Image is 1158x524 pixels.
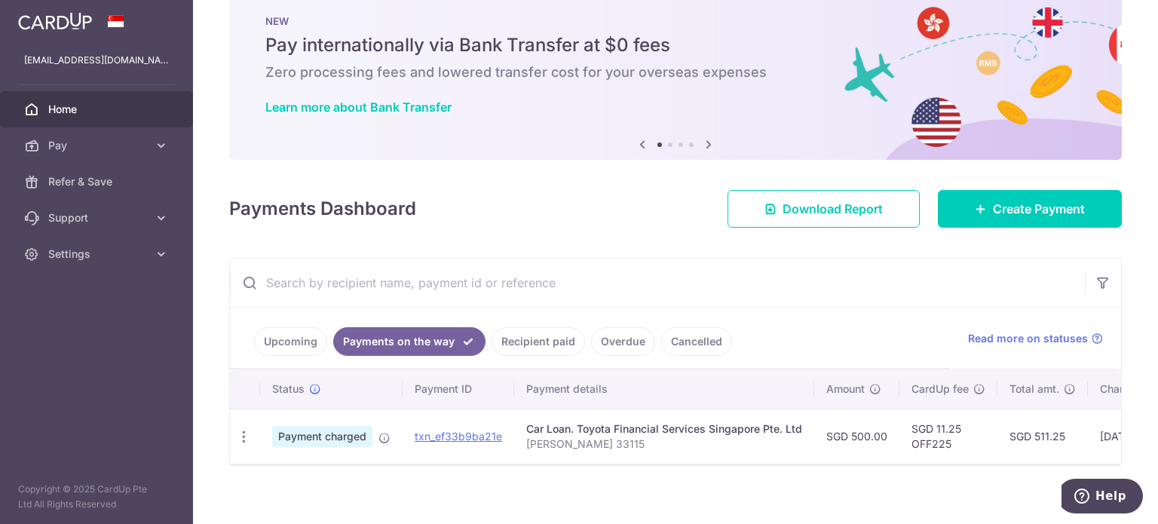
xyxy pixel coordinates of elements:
[968,331,1088,346] span: Read more on statuses
[403,369,514,409] th: Payment ID
[230,259,1085,307] input: Search by recipient name, payment id or reference
[333,327,486,356] a: Payments on the way
[826,382,865,397] span: Amount
[48,174,148,189] span: Refer & Save
[265,100,452,115] a: Learn more about Bank Transfer
[272,426,372,447] span: Payment charged
[993,200,1085,218] span: Create Payment
[968,331,1103,346] a: Read more on statuses
[526,421,802,437] div: Car Loan. Toyota Financial Services Singapore Pte. Ltd
[265,33,1086,57] h5: Pay internationally via Bank Transfer at $0 fees
[514,369,814,409] th: Payment details
[48,102,148,117] span: Home
[48,210,148,225] span: Support
[48,247,148,262] span: Settings
[911,382,969,397] span: CardUp fee
[661,327,732,356] a: Cancelled
[591,327,655,356] a: Overdue
[229,195,416,222] h4: Payments Dashboard
[1009,382,1059,397] span: Total amt.
[265,15,1086,27] p: NEW
[415,430,502,443] a: txn_ef33b9ba21e
[265,63,1086,81] h6: Zero processing fees and lowered transfer cost for your overseas expenses
[783,200,883,218] span: Download Report
[48,138,148,153] span: Pay
[492,327,585,356] a: Recipient paid
[18,12,92,30] img: CardUp
[997,409,1088,464] td: SGD 511.25
[254,327,327,356] a: Upcoming
[814,409,899,464] td: SGD 500.00
[1061,479,1143,516] iframe: Opens a widget where you can find more information
[24,53,169,68] p: [EMAIL_ADDRESS][DOMAIN_NAME]
[938,190,1122,228] a: Create Payment
[899,409,997,464] td: SGD 11.25 OFF225
[526,437,802,452] p: [PERSON_NAME] 33115
[272,382,305,397] span: Status
[728,190,920,228] a: Download Report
